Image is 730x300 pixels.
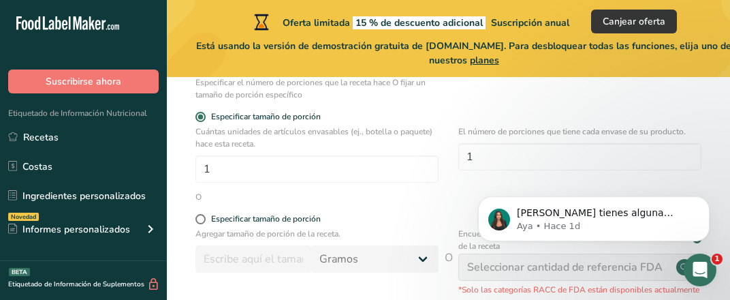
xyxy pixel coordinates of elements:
[251,14,569,30] div: Oferta limitada
[445,250,453,296] span: O
[491,16,569,29] span: Suscripción anual
[458,125,701,138] p: El número de porciones que tiene cada envase de su producto.
[195,125,439,150] p: Cuántas unidades de artículos envasables (ej., botella o paquete) hace esta receta.
[467,259,663,275] div: Seleccionar cantidad de referencia FDA
[195,76,439,101] div: Especificar el número de porciones que la receta hace O fijar un tamaño de porción específico
[46,74,121,89] span: Suscribirse ahora
[195,245,311,273] input: Escribe aquí el tamaño de la porción
[195,191,202,203] div: O
[8,70,159,93] button: Suscribirse ahora
[8,222,130,237] div: Informes personalizados
[353,16,486,29] span: 15 % de descuento adicional
[712,254,723,265] span: 1
[211,214,321,224] div: Especificar tamaño de porción
[8,213,39,221] div: Novedad
[470,54,499,67] span: planes
[458,168,730,263] iframe: Intercom notifications mensaje
[206,112,321,122] span: Especificar tamaño de porción
[603,14,665,29] span: Canjear oferta
[684,254,716,286] iframe: Intercom live chat
[9,268,30,276] div: BETA
[458,284,701,296] p: *Solo las categorías RACC de FDA están disponibles actualmente
[591,10,677,33] button: Canjear oferta
[195,228,439,240] p: Agregar tamaño de porción de la receta.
